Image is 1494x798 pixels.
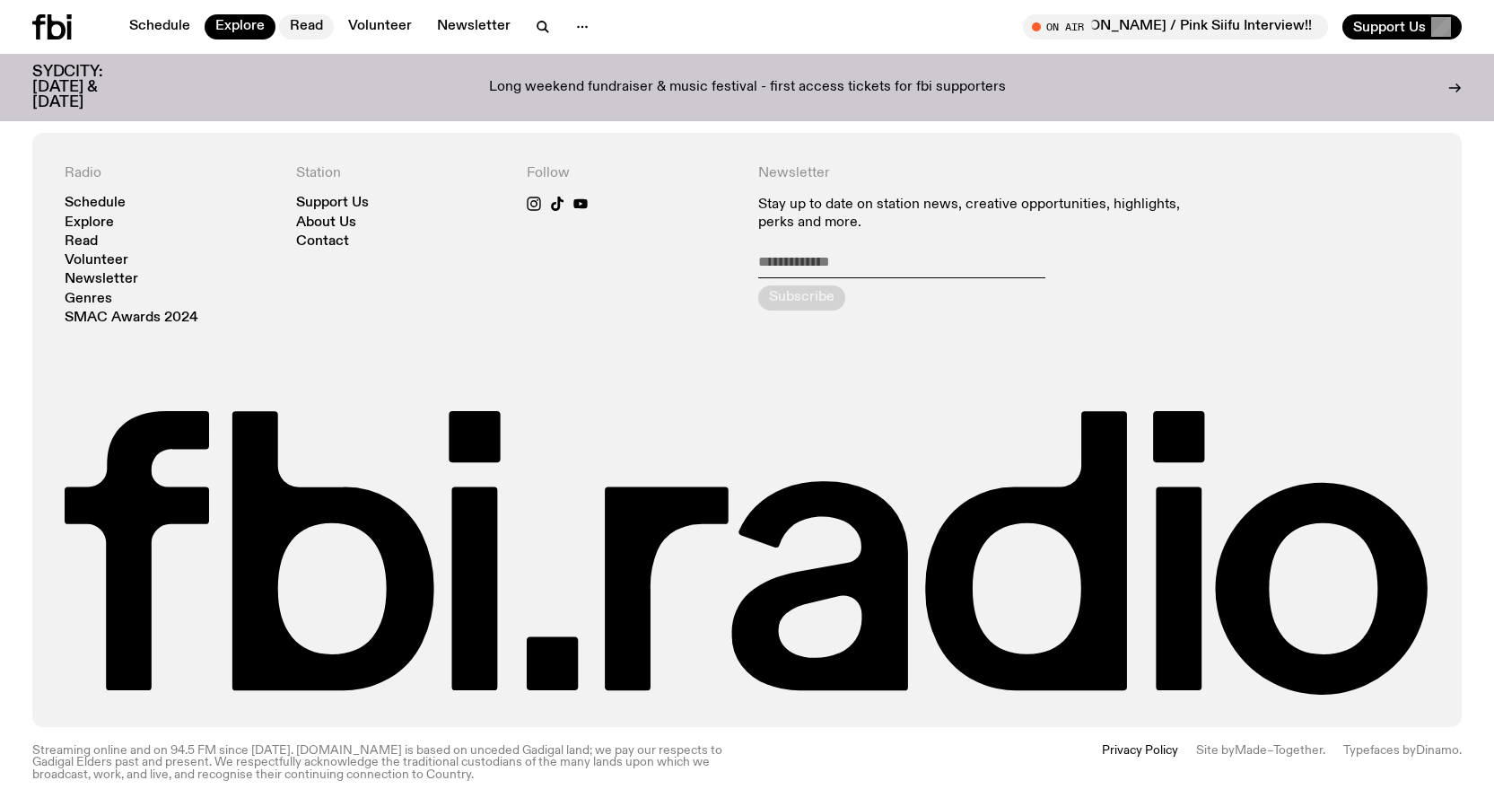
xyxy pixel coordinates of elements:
[118,14,201,39] a: Schedule
[279,14,334,39] a: Read
[527,165,737,182] h4: Follow
[1102,745,1178,781] a: Privacy Policy
[1416,744,1459,757] a: Dinamo
[65,235,98,249] a: Read
[296,216,356,230] a: About Us
[1459,744,1462,757] span: .
[1323,744,1325,757] span: .
[65,293,112,306] a: Genres
[65,273,138,286] a: Newsletter
[65,197,126,210] a: Schedule
[337,14,423,39] a: Volunteer
[296,165,506,182] h4: Station
[296,197,369,210] a: Support Us
[1343,744,1416,757] span: Typefaces by
[489,80,1006,96] p: Long weekend fundraiser & music festival - first access tickets for fbi supporters
[758,197,1199,231] p: Stay up to date on station news, creative opportunities, highlights, perks and more.
[32,745,737,781] p: Streaming online and on 94.5 FM since [DATE]. [DOMAIN_NAME] is based on unceded Gadigal land; we ...
[1353,19,1426,35] span: Support Us
[1196,744,1235,757] span: Site by
[32,65,147,110] h3: SYDCITY: [DATE] & [DATE]
[1235,744,1323,757] a: Made–Together
[65,254,128,267] a: Volunteer
[205,14,275,39] a: Explore
[758,165,1199,182] h4: Newsletter
[65,311,198,325] a: SMAC Awards 2024
[1342,14,1462,39] button: Support Us
[296,235,349,249] a: Contact
[426,14,521,39] a: Newsletter
[65,165,275,182] h4: Radio
[65,216,114,230] a: Explore
[758,285,845,311] button: Subscribe
[1023,14,1328,39] button: On AirThe Playlist with [PERSON_NAME] / Pink Siifu Interview!!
